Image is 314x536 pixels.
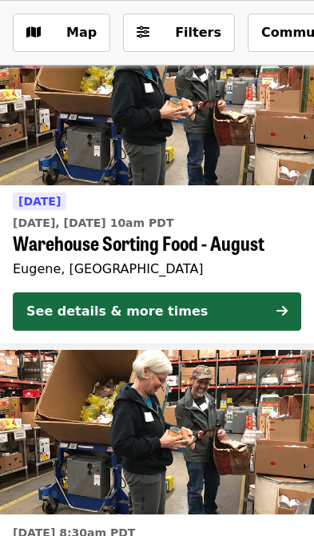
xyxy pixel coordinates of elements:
[13,261,301,276] div: Eugene, [GEOGRAPHIC_DATA]
[26,302,208,321] div: See details & more times
[13,215,173,232] time: [DATE], [DATE] 10am PDT
[18,195,61,208] span: [DATE]
[276,304,288,319] i: arrow-right icon
[137,25,149,40] i: sliders-h icon
[123,14,235,52] button: Filters (0 selected)
[66,25,97,40] span: Map
[13,292,301,331] button: See details & more times
[26,25,41,40] i: map icon
[13,14,110,52] button: Show map view
[175,25,221,40] span: Filters
[13,232,301,255] span: Warehouse Sorting Food - August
